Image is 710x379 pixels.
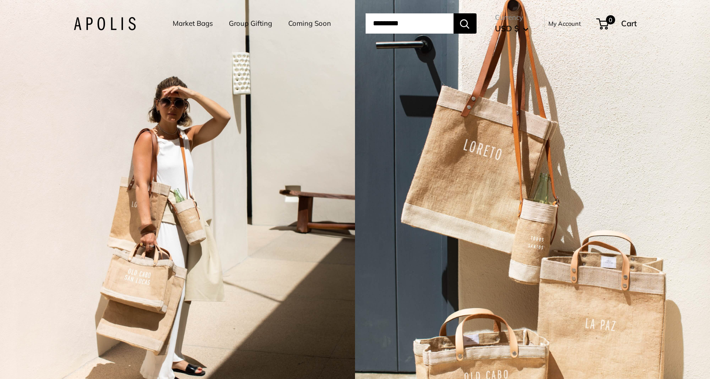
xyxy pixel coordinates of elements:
a: Coming Soon [288,17,331,30]
a: My Account [548,18,581,29]
a: Market Bags [173,17,213,30]
a: Group Gifting [229,17,272,30]
span: Cart [621,18,637,28]
button: Search [454,13,477,34]
button: USD $ [495,21,529,36]
a: 0 Cart [597,16,637,31]
img: Apolis [74,17,136,30]
span: 0 [605,15,615,24]
input: Search... [366,13,454,34]
span: USD $ [495,23,519,33]
span: Currency [495,11,529,24]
